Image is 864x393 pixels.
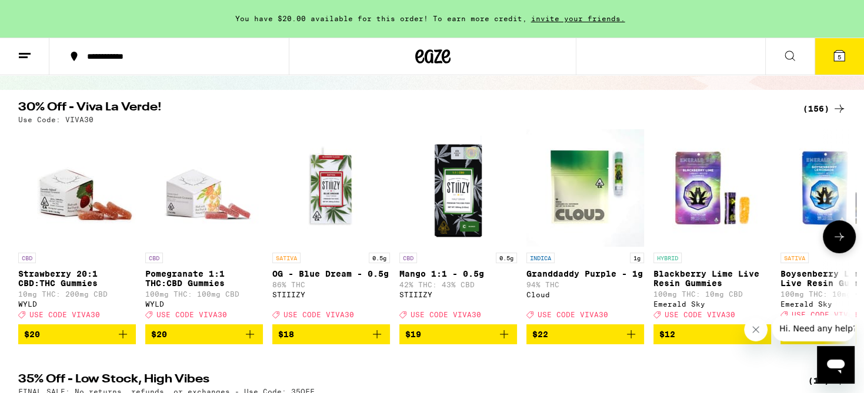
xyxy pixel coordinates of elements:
[532,330,548,339] span: $22
[405,330,421,339] span: $19
[838,53,841,61] span: 5
[145,324,263,344] button: Add to bag
[538,311,608,318] span: USE CODE VIVA30
[272,253,301,263] p: SATIVA
[24,330,40,339] span: $20
[496,253,517,263] p: 0.5g
[145,253,163,263] p: CBD
[526,324,644,344] button: Add to bag
[653,253,682,263] p: HYBRID
[665,311,735,318] span: USE CODE VIVA30
[7,8,85,18] span: Hi. Need any help?
[272,129,390,324] a: Open page for OG - Blue Dream - 0.5g from STIIIZY
[156,311,227,318] span: USE CODE VIVA30
[18,374,789,388] h2: 35% Off - Low Stock, High Vibes
[399,291,517,298] div: STIIIZY
[526,129,644,324] a: Open page for Granddaddy Purple - 1g from Cloud
[399,269,517,278] p: Mango 1:1 - 0.5g
[526,129,644,247] img: Cloud - Granddaddy Purple - 1g
[780,253,809,263] p: SATIVA
[630,253,644,263] p: 1g
[272,324,390,344] button: Add to bag
[792,311,862,318] span: USE CODE VIVA30
[411,311,481,318] span: USE CODE VIVA30
[803,102,846,116] a: (156)
[399,253,417,263] p: CBD
[29,311,100,318] span: USE CODE VIVA30
[817,346,855,384] iframe: Button to launch messaging window
[653,300,771,308] div: Emerald Sky
[815,38,864,75] button: 5
[526,253,555,263] p: INDICA
[272,281,390,288] p: 86% THC
[18,129,136,324] a: Open page for Strawberry 20:1 CBD:THC Gummies from WYLD
[145,290,263,298] p: 100mg THC: 100mg CBD
[283,311,354,318] span: USE CODE VIVA30
[808,374,846,388] a: (12)
[18,324,136,344] button: Add to bag
[744,318,768,341] iframe: Close message
[653,269,771,288] p: Blackberry Lime Live Resin Gummies
[272,129,390,247] img: STIIIZY - OG - Blue Dream - 0.5g
[399,129,517,247] img: STIIIZY - Mango 1:1 - 0.5g
[399,324,517,344] button: Add to bag
[18,116,94,123] p: Use Code: VIVA30
[653,129,771,324] a: Open page for Blackberry Lime Live Resin Gummies from Emerald Sky
[772,315,855,341] iframe: Message from company
[527,15,629,22] span: invite your friends.
[526,291,644,298] div: Cloud
[653,324,771,344] button: Add to bag
[272,291,390,298] div: STIIIZY
[145,129,263,324] a: Open page for Pomegranate 1:1 THC:CBD Gummies from WYLD
[145,129,263,247] img: WYLD - Pomegranate 1:1 THC:CBD Gummies
[151,330,167,339] span: $20
[369,253,390,263] p: 0.5g
[526,281,644,288] p: 94% THC
[653,290,771,298] p: 100mg THC: 10mg CBD
[278,330,294,339] span: $18
[659,330,675,339] span: $12
[18,129,136,247] img: WYLD - Strawberry 20:1 CBD:THC Gummies
[526,269,644,278] p: Granddaddy Purple - 1g
[653,129,771,247] img: Emerald Sky - Blackberry Lime Live Resin Gummies
[145,269,263,288] p: Pomegranate 1:1 THC:CBD Gummies
[18,290,136,298] p: 10mg THC: 200mg CBD
[18,269,136,288] p: Strawberry 20:1 CBD:THC Gummies
[235,15,527,22] span: You have $20.00 available for this order! To earn more credit,
[18,253,36,263] p: CBD
[18,102,789,116] h2: 30% Off - Viva La Verde!
[18,300,136,308] div: WYLD
[272,269,390,278] p: OG - Blue Dream - 0.5g
[399,129,517,324] a: Open page for Mango 1:1 - 0.5g from STIIIZY
[399,281,517,288] p: 42% THC: 43% CBD
[145,300,263,308] div: WYLD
